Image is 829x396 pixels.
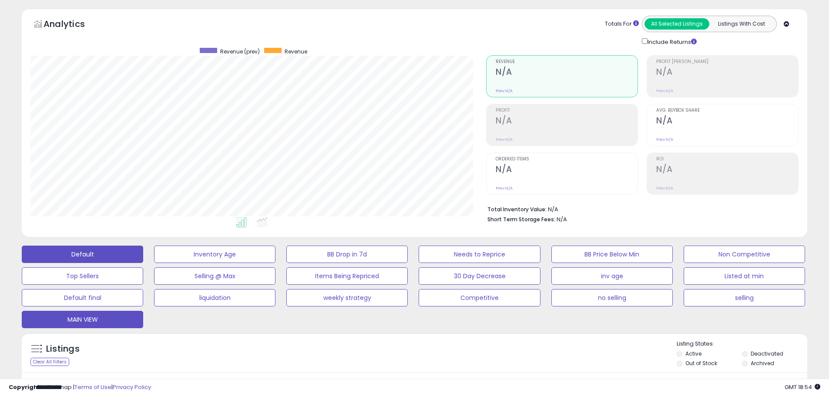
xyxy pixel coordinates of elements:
[684,246,805,263] button: Non Competitive
[286,289,408,306] button: weekly strategy
[9,383,40,391] strong: Copyright
[656,137,673,142] small: Prev: N/A
[419,267,540,285] button: 30 Day Decrease
[22,289,143,306] button: Default final
[656,60,798,64] span: Profit [PERSON_NAME]
[496,108,638,113] span: Profit
[496,116,638,127] h2: N/A
[656,67,798,79] h2: N/A
[551,289,673,306] button: no selling
[487,216,555,223] b: Short Term Storage Fees:
[685,350,701,357] label: Active
[656,157,798,162] span: ROI
[419,246,540,263] button: Needs to Reprice
[551,267,673,285] button: inv age
[9,383,151,392] div: seller snap | |
[154,246,275,263] button: Inventory Age
[496,186,513,191] small: Prev: N/A
[677,340,807,348] p: Listing States:
[154,289,275,306] button: liquidation
[496,67,638,79] h2: N/A
[656,164,798,176] h2: N/A
[644,18,709,30] button: All Selected Listings
[656,116,798,127] h2: N/A
[709,18,774,30] button: Listings With Cost
[44,18,102,32] h5: Analytics
[496,164,638,176] h2: N/A
[286,246,408,263] button: BB Drop in 7d
[656,186,673,191] small: Prev: N/A
[656,88,673,93] small: Prev: N/A
[30,358,69,366] div: Clear All Filters
[751,359,774,367] label: Archived
[487,203,792,214] li: N/A
[557,215,567,223] span: N/A
[22,246,143,263] button: Default
[496,60,638,64] span: Revenue
[46,343,80,355] h5: Listings
[656,108,798,113] span: Avg. Buybox Share
[285,48,307,55] span: Revenue
[496,157,638,162] span: Ordered Items
[154,267,275,285] button: Selling @ Max
[684,289,805,306] button: selling
[785,383,820,391] span: 2025-09-8 18:54 GMT
[496,88,513,93] small: Prev: N/A
[22,267,143,285] button: Top Sellers
[496,137,513,142] small: Prev: N/A
[419,289,540,306] button: Competitive
[605,20,639,28] div: Totals For
[551,246,673,263] button: BB Price Below Min
[220,48,260,55] span: Revenue (prev)
[684,267,805,285] button: Listed at min
[685,359,717,367] label: Out of Stock
[22,311,143,328] button: MAIN VIEW
[286,267,408,285] button: Items Being Repriced
[751,350,783,357] label: Deactivated
[487,206,547,213] b: Total Inventory Value:
[635,37,707,47] div: Include Returns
